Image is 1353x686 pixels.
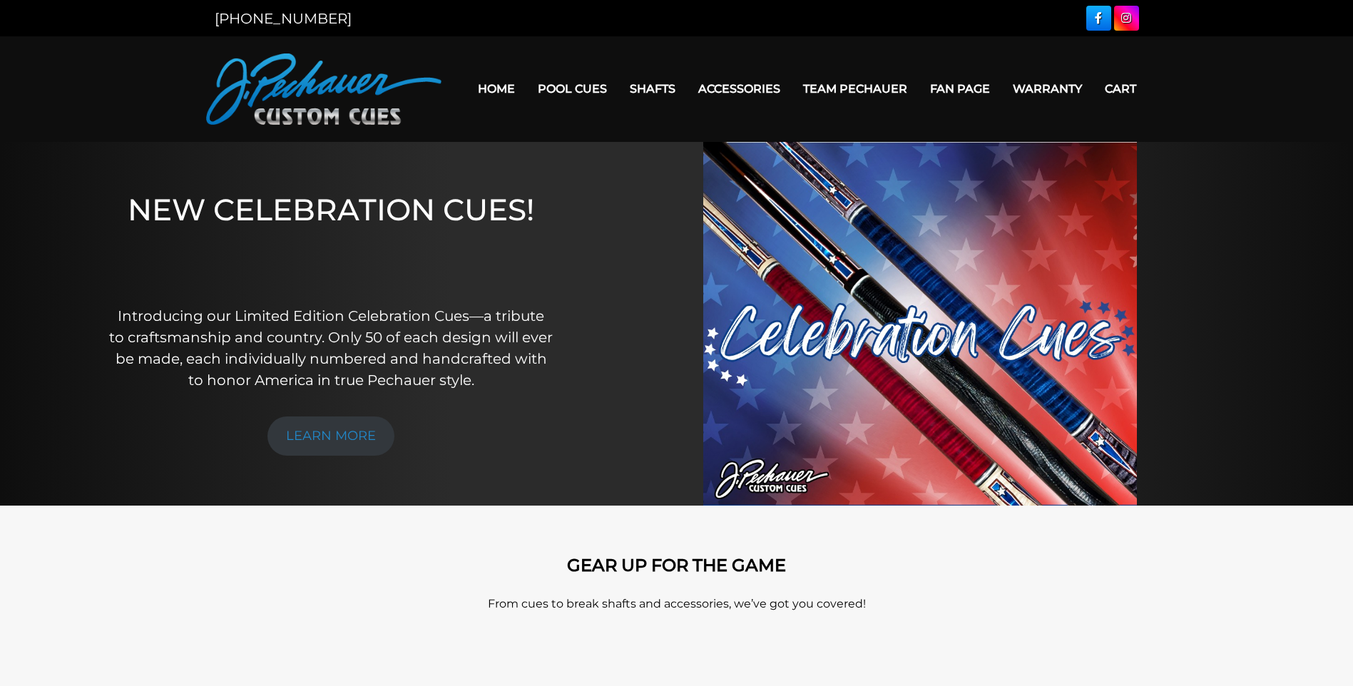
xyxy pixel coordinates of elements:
[526,71,618,107] a: Pool Cues
[270,595,1083,613] p: From cues to break shafts and accessories, we’ve got you covered!
[919,71,1001,107] a: Fan Page
[215,10,352,27] a: [PHONE_NUMBER]
[567,555,786,575] strong: GEAR UP FOR THE GAME
[108,192,553,285] h1: NEW CELEBRATION CUES!
[792,71,919,107] a: Team Pechauer
[267,416,394,456] a: LEARN MORE
[1001,71,1093,107] a: Warranty
[108,305,553,391] p: Introducing our Limited Edition Celebration Cues—a tribute to craftsmanship and country. Only 50 ...
[1093,71,1148,107] a: Cart
[618,71,687,107] a: Shafts
[206,53,441,125] img: Pechauer Custom Cues
[687,71,792,107] a: Accessories
[466,71,526,107] a: Home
